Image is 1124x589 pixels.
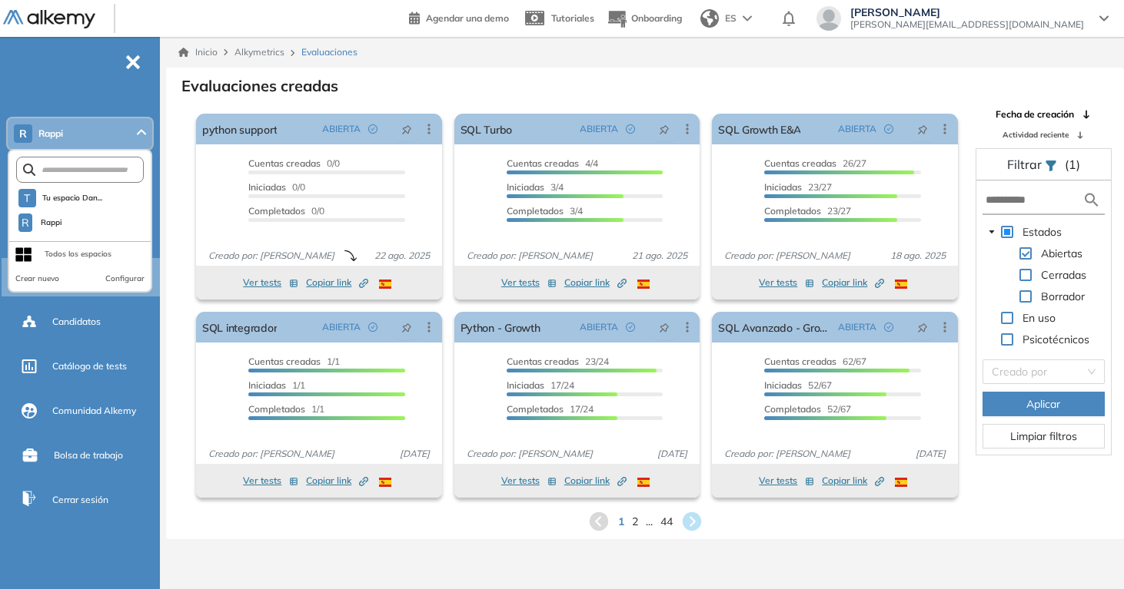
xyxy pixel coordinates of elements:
[764,356,836,367] span: Cuentas creadas
[1019,223,1065,241] span: Estados
[507,356,609,367] span: 23/24
[181,77,338,95] h3: Evaluaciones creadas
[24,192,30,204] span: T
[507,205,564,217] span: Completados
[626,249,693,263] span: 21 ago. 2025
[607,2,682,35] button: Onboarding
[22,217,29,229] span: R
[647,117,681,141] button: pushpin
[1023,311,1056,325] span: En uso
[507,403,594,415] span: 17/24
[580,122,618,136] span: ABIERTA
[248,205,324,217] span: 0/0
[507,205,583,217] span: 3/4
[564,276,627,290] span: Copiar link
[764,157,836,169] span: Cuentas creadas
[1019,330,1092,349] span: Psicotécnicos
[52,359,127,373] span: Catálogo de tests
[202,249,341,263] span: Creado por: [PERSON_NAME]
[1065,155,1080,174] span: (1)
[368,249,436,263] span: 22 ago. 2025
[1041,247,1082,260] span: Abiertas
[248,356,340,367] span: 1/1
[564,273,627,292] button: Copiar link
[764,379,802,391] span: Iniciadas
[301,45,357,59] span: Evaluaciones
[409,8,509,26] a: Agendar una demo
[822,276,884,290] span: Copiar link
[461,312,540,342] a: Python - Growth
[248,379,286,391] span: Iniciadas
[626,124,635,134] span: check-circle
[906,315,939,339] button: pushpin
[178,45,218,59] a: Inicio
[759,472,814,490] button: Ver tests
[1038,287,1088,306] span: Borrador
[895,280,907,289] img: ESP
[390,117,424,141] button: pushpin
[507,379,544,391] span: Iniciadas
[1023,333,1089,346] span: Psicotécnicos
[743,15,752,22] img: arrow
[306,472,368,490] button: Copiar link
[243,273,298,292] button: Ver tests
[838,122,876,136] span: ABIERTA
[426,12,509,24] span: Agendar una demo
[660,514,673,530] span: 44
[248,181,305,193] span: 0/0
[1041,268,1086,282] span: Cerradas
[322,320,361,334] span: ABIERTA
[461,447,599,461] span: Creado por: [PERSON_NAME]
[632,514,638,530] span: 2
[822,273,884,292] button: Copiar link
[368,124,377,134] span: check-circle
[1038,266,1089,284] span: Cerradas
[202,114,277,144] a: python support
[248,356,321,367] span: Cuentas creadas
[917,321,928,333] span: pushpin
[42,192,103,204] span: Tu espacio Dan...
[248,157,321,169] span: Cuentas creadas
[983,392,1105,416] button: Aplicar
[551,12,594,24] span: Tutoriales
[248,181,286,193] span: Iniciadas
[996,108,1074,121] span: Fecha de creación
[618,514,624,530] span: 1
[322,122,361,136] span: ABIERTA
[202,312,277,342] a: SQL integrador
[1082,190,1101,210] img: search icon
[248,157,340,169] span: 0/0
[507,157,598,169] span: 4/4
[379,280,391,289] img: ESP
[248,403,305,415] span: Completados
[54,448,123,462] span: Bolsa de trabajo
[1003,129,1069,141] span: Actividad reciente
[52,315,101,329] span: Candidatos
[507,379,574,391] span: 17/24
[461,114,513,144] a: SQL Turbo
[52,493,108,507] span: Cerrar sesión
[718,447,856,461] span: Creado por: [PERSON_NAME]
[838,320,876,334] span: ABIERTA
[822,472,884,490] button: Copiar link
[1023,225,1062,239] span: Estados
[243,472,298,490] button: Ver tests
[988,228,996,236] span: caret-down
[659,123,670,135] span: pushpin
[983,424,1105,448] button: Limpiar filtros
[248,205,305,217] span: Completados
[52,404,136,418] span: Comunidad Alkemy
[19,127,27,140] span: R
[759,273,814,292] button: Ver tests
[202,447,341,461] span: Creado por: [PERSON_NAME]
[850,18,1084,31] span: [PERSON_NAME][EMAIL_ADDRESS][DOMAIN_NAME]
[507,403,564,415] span: Completados
[564,474,627,488] span: Copiar link
[626,323,635,332] span: check-circle
[895,478,907,487] img: ESP
[306,276,368,290] span: Copiar link
[401,321,412,333] span: pushpin
[764,356,866,367] span: 62/67
[580,320,618,334] span: ABIERTA
[564,472,627,490] button: Copiar link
